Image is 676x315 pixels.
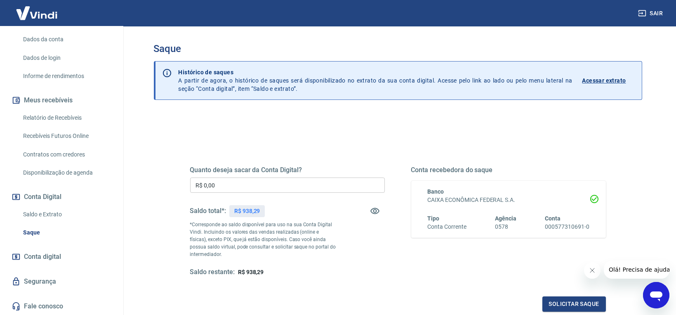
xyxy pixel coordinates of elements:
[10,91,113,109] button: Meus recebíveis
[234,207,260,216] p: R$ 938,29
[495,215,516,222] span: Agência
[20,31,113,48] a: Dados da conta
[582,68,635,93] a: Acessar extrato
[20,146,113,163] a: Contratos com credores
[10,0,64,26] img: Vindi
[20,224,113,241] a: Saque
[10,272,113,291] a: Segurança
[24,251,61,263] span: Conta digital
[428,188,444,195] span: Banco
[545,215,561,222] span: Conta
[428,196,589,204] h6: CAIXA ECONÔMICA FEDERAL S.A.
[411,166,606,174] h5: Conta recebedora do saque
[190,221,336,258] p: *Corresponde ao saldo disponível para uso na sua Conta Digital Vindi. Incluindo os valores das ve...
[20,50,113,66] a: Dados de login
[495,223,516,231] h6: 0578
[190,166,385,174] h5: Quanto deseja sacar da Conta Digital?
[636,6,666,21] button: Sair
[190,268,235,277] h5: Saldo restante:
[238,269,264,275] span: R$ 938,29
[542,296,606,312] button: Solicitar saque
[10,248,113,266] a: Conta digital
[20,206,113,223] a: Saldo e Extrato
[20,68,113,85] a: Informe de rendimentos
[582,76,626,85] p: Acessar extrato
[20,109,113,126] a: Relatório de Recebíveis
[20,164,113,181] a: Disponibilização de agenda
[584,262,601,279] iframe: Close message
[154,43,642,54] h3: Saque
[190,207,226,215] h5: Saldo total*:
[428,215,440,222] span: Tipo
[20,128,113,144] a: Recebíveis Futuros Online
[643,282,669,308] iframe: Button to launch messaging window
[604,261,669,279] iframe: Message from company
[5,6,69,12] span: Olá! Precisa de ajuda?
[179,68,572,93] p: A partir de agora, o histórico de saques será disponibilizado no extrato da sua conta digital. Ac...
[428,223,466,231] h6: Conta Corrente
[10,188,113,206] button: Conta Digital
[545,223,589,231] h6: 000577310691-0
[179,68,572,76] p: Histórico de saques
